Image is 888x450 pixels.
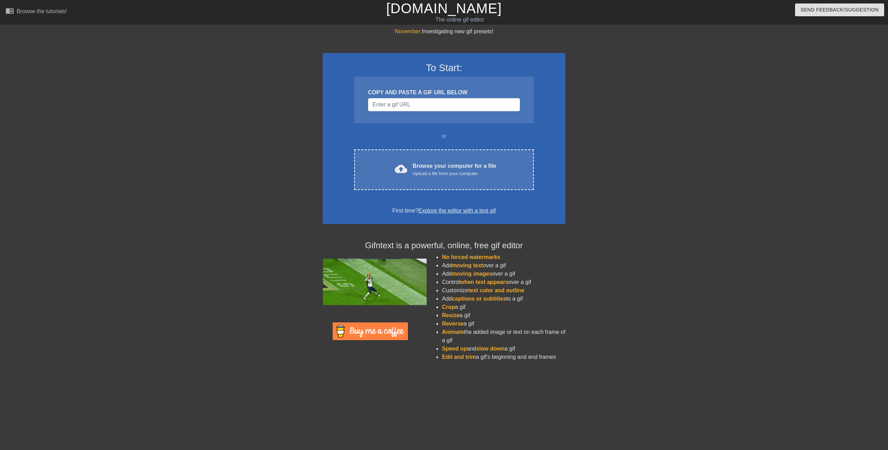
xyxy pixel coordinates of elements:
[413,162,496,177] div: Browse your computer for a file
[395,163,407,175] span: cloud_upload
[468,287,524,293] span: text color and outline
[323,27,565,36] div: Investigating new gif presets!
[442,321,463,327] span: Reverse
[452,262,483,268] span: moving text
[442,254,500,260] span: No forced watermarks
[6,7,67,17] a: Browse the tutorials!
[442,328,565,345] li: the added image or text on each frame of a gif
[332,62,556,74] h3: To Start:
[442,286,565,295] li: Customize
[442,353,565,361] li: a gif's beginning and end frames
[442,311,565,320] li: a gif
[6,7,14,15] span: menu_book
[442,329,464,335] span: Animate
[476,346,505,352] span: slow down
[386,1,502,16] a: [DOMAIN_NAME]
[418,208,496,214] a: Explore the editor with a test gif
[442,303,565,311] li: a gif
[17,8,67,14] div: Browse the tutorials!
[442,278,565,286] li: Control over a gif
[442,346,467,352] span: Speed up
[442,345,565,353] li: and a gif
[460,279,509,285] span: when text appears
[801,6,879,14] span: Send Feedback/Suggestion
[323,259,427,305] img: football_small.gif
[442,295,565,303] li: Add to a gif
[442,270,565,278] li: Add over a gif
[323,241,565,251] h4: Gifntext is a powerful, online, free gif editor
[368,98,520,111] input: Username
[442,320,565,328] li: a gif
[442,304,455,310] span: Crop
[413,170,496,177] div: Upload a file from your computer
[299,16,620,24] div: The online gif editor
[368,88,520,97] div: COPY AND PASTE A GIF URL BELOW
[452,271,492,277] span: moving images
[341,132,547,140] div: or
[332,207,556,215] div: First time?
[452,296,506,302] span: captions or subtitles
[333,322,408,340] img: Buy Me A Coffee
[442,261,565,270] li: Add over a gif
[442,354,476,360] span: Edit and trim
[795,3,884,16] button: Send Feedback/Suggestion
[395,28,422,34] span: November:
[442,312,460,318] span: Resize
